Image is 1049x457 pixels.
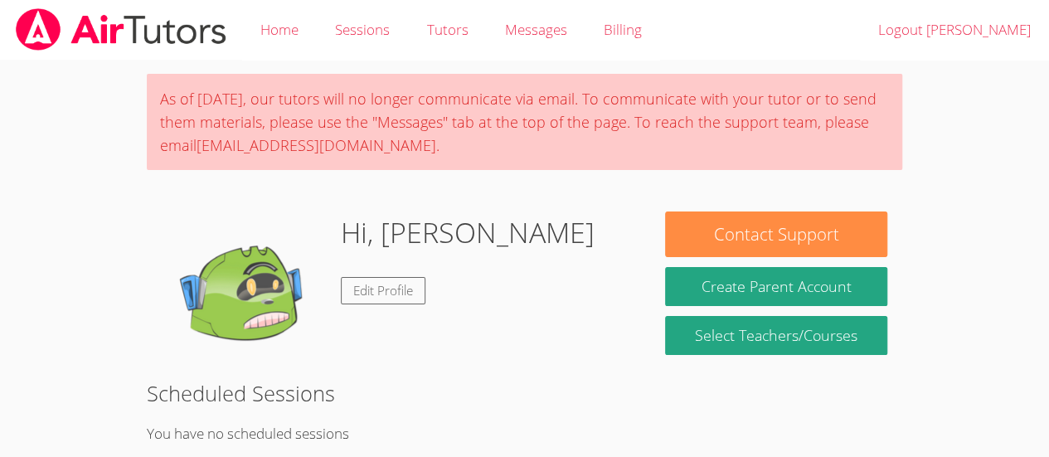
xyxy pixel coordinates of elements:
[147,74,902,170] div: As of [DATE], our tutors will no longer communicate via email. To communicate with your tutor or ...
[665,211,886,257] button: Contact Support
[341,277,425,304] a: Edit Profile
[665,316,886,355] a: Select Teachers/Courses
[665,267,886,306] button: Create Parent Account
[14,8,228,51] img: airtutors_banner-c4298cdbf04f3fff15de1276eac7730deb9818008684d7c2e4769d2f7ddbe033.png
[341,211,595,254] h1: Hi, [PERSON_NAME]
[147,422,902,446] p: You have no scheduled sessions
[147,377,902,409] h2: Scheduled Sessions
[505,20,567,39] span: Messages
[162,211,328,377] img: default.png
